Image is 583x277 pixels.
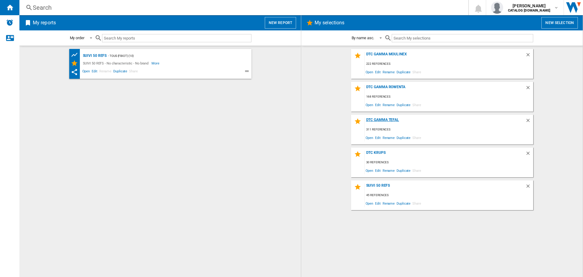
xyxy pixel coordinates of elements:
span: Open [365,199,374,207]
div: Delete [525,52,533,60]
span: Open [365,68,374,76]
div: Delete [525,183,533,192]
div: Delete [525,118,533,126]
span: Edit [374,68,382,76]
span: Edit [374,166,382,175]
span: Open [365,133,374,142]
b: CATALOG [DOMAIN_NAME] [508,9,550,12]
span: Edit [374,199,382,207]
span: Share [411,101,422,109]
span: Duplicate [396,166,411,175]
div: Product prices grid [71,51,81,59]
span: Open [365,101,374,109]
button: New selection [541,17,578,29]
span: Duplicate [396,68,411,76]
div: SUIVI 50 REFS - No characteristic - No brand [81,60,152,67]
span: Share [128,68,139,76]
div: DTC Gamma Rowenta [365,85,525,93]
span: More [152,60,160,67]
span: Rename [382,101,396,109]
button: New report [265,17,296,29]
h2: My selections [313,17,346,29]
span: Edit [374,101,382,109]
ng-md-icon: This report has been shared with you [71,68,78,76]
div: Search [33,3,452,12]
div: My order [70,36,84,40]
div: 311 references [365,126,533,133]
span: Duplicate [396,101,411,109]
div: 168 references [365,93,533,101]
div: DTC GAMMA MOULINEX [365,52,525,60]
span: Rename [382,133,396,142]
div: DTC KRUPS [365,151,525,159]
span: Rename [382,199,396,207]
span: Rename [382,166,396,175]
h2: My reports [32,17,57,29]
div: By name asc. [352,36,374,40]
div: Delete [525,85,533,93]
span: Duplicate [396,199,411,207]
div: - TOUS (fbiot) (10) [107,52,239,60]
div: SUIVI 50 REFS [81,52,107,60]
div: 45 references [365,192,533,199]
span: Share [411,199,422,207]
span: Edit [91,68,98,76]
img: profile.jpg [491,2,503,14]
img: alerts-logo.svg [6,19,13,26]
span: Duplicate [396,133,411,142]
span: Open [365,166,374,175]
span: Rename [98,68,112,76]
div: 222 references [365,60,533,68]
span: Rename [382,68,396,76]
span: Share [411,133,422,142]
span: Share [411,166,422,175]
input: Search My selections [392,34,533,42]
span: Edit [374,133,382,142]
div: My Selections [71,60,81,67]
div: DTC GAMMA TEFAL [365,118,525,126]
input: Search My reports [102,34,251,42]
span: Open [81,68,91,76]
span: [PERSON_NAME] [508,3,550,9]
span: Share [411,68,422,76]
div: Delete [525,151,533,159]
span: Duplicate [112,68,128,76]
div: SUIVI 50 REFS [365,183,525,192]
div: 30 references [365,159,533,166]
